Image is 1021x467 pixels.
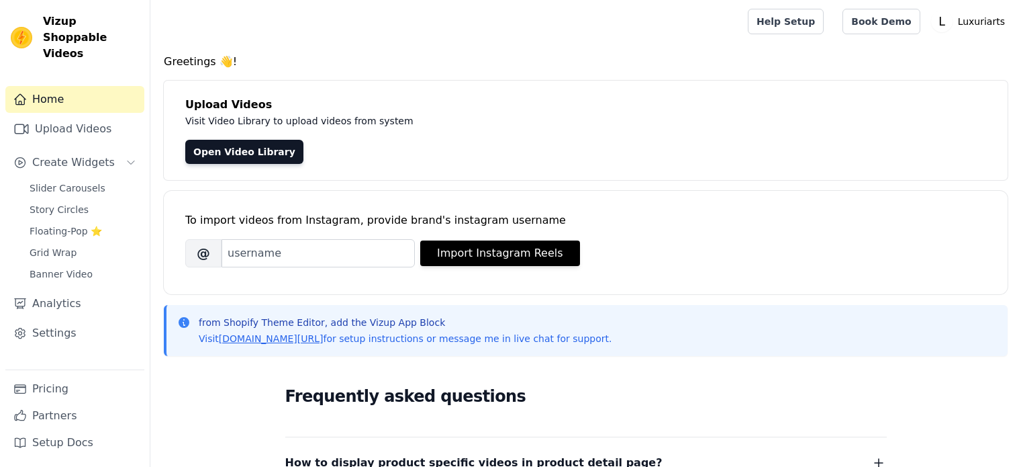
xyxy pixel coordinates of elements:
a: Help Setup [748,9,824,34]
div: To import videos from Instagram, provide brand's instagram username [185,212,986,228]
a: Book Demo [842,9,920,34]
a: [DOMAIN_NAME][URL] [219,333,324,344]
a: Analytics [5,290,144,317]
span: Grid Wrap [30,246,77,259]
a: Slider Carousels [21,179,144,198]
a: Setup Docs [5,429,144,456]
p: from Shopify Theme Editor, add the Vizup App Block [199,316,612,329]
span: Create Widgets [32,155,115,171]
a: Settings [5,320,144,347]
input: username [222,239,415,267]
span: Slider Carousels [30,181,105,195]
button: L Luxuriarts [931,9,1010,34]
h4: Greetings 👋! [164,54,1008,70]
h2: Frequently asked questions [285,383,887,410]
span: Banner Video [30,267,93,281]
a: Open Video Library [185,140,303,164]
a: Partners [5,402,144,429]
span: Floating-Pop ⭐ [30,224,102,238]
a: Upload Videos [5,116,144,142]
a: Home [5,86,144,113]
a: Banner Video [21,265,144,284]
p: Visit Video Library to upload videos from system [185,113,787,129]
a: Grid Wrap [21,243,144,262]
p: Luxuriarts [953,9,1010,34]
img: Vizup [11,27,32,48]
h4: Upload Videos [185,97,986,113]
span: @ [185,239,222,267]
a: Story Circles [21,200,144,219]
button: Create Widgets [5,149,144,176]
a: Floating-Pop ⭐ [21,222,144,241]
span: Vizup Shoppable Videos [43,13,139,62]
button: Import Instagram Reels [420,241,580,266]
text: L [938,15,945,28]
p: Visit for setup instructions or message me in live chat for support. [199,332,612,345]
a: Pricing [5,376,144,402]
span: Story Circles [30,203,89,216]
